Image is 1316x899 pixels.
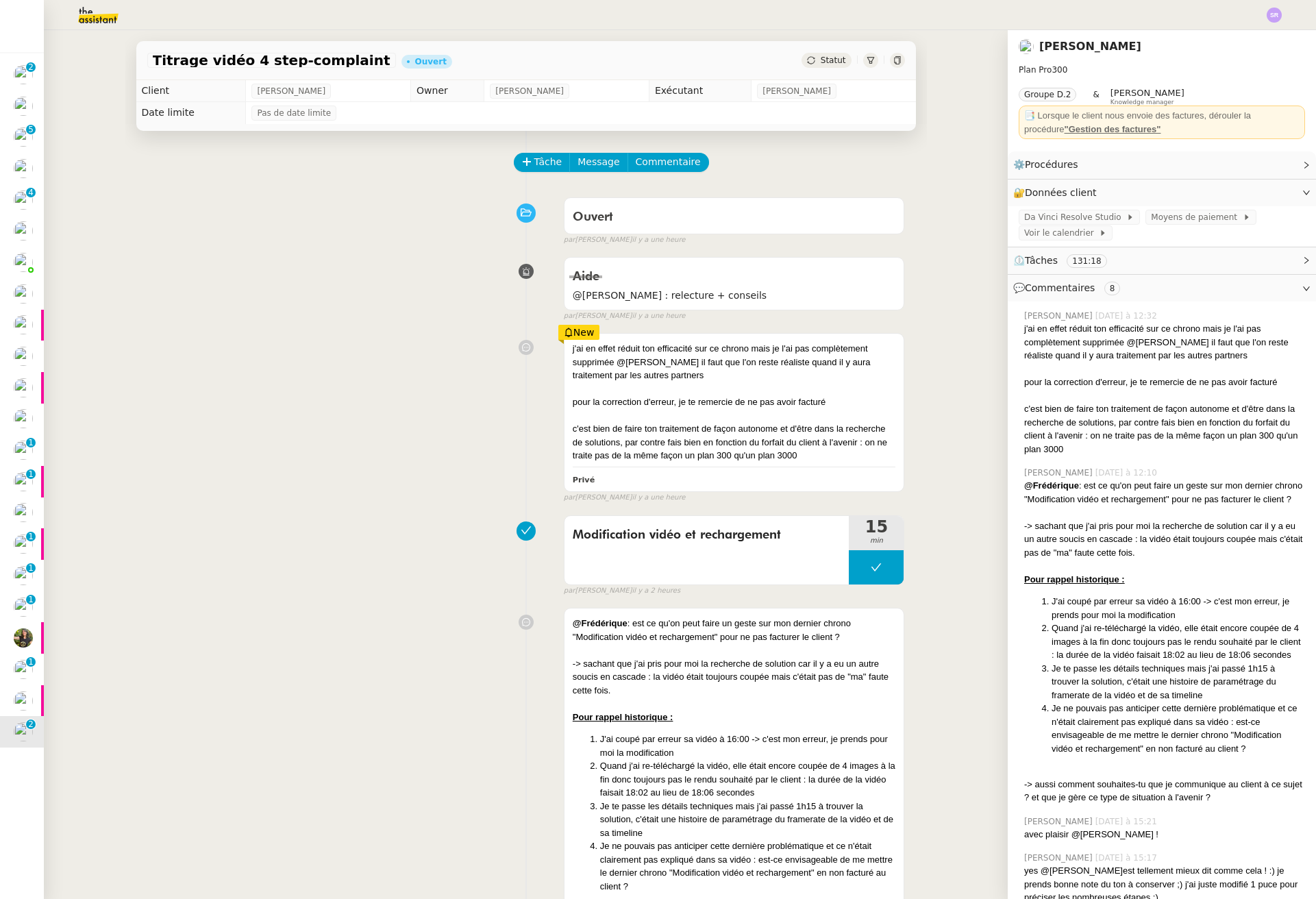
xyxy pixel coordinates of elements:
span: [DATE] à 12:10 [1095,467,1160,479]
nz-badge-sup: 1 [26,563,36,573]
img: users%2FYQzvtHxFwHfgul3vMZmAPOQmiRm1%2Favatar%2Fbenjamin-delahaye_m.png [1019,39,1034,54]
div: New [558,325,600,340]
li: Je te passe les détails techniques mais j'ai passé 1h15 à trouver la solution, c'était une histoi... [600,800,896,840]
div: -> sachant que j'ai pris pour moi la recherche de solution car il y a eu un autre soucis en casca... [573,657,896,698]
li: J'ai coupé par erreur sa vidéo à 16:00 -> c'est mon erreur, je prends pour moi la modification [600,732,896,759]
span: Message [578,154,619,170]
span: Da Vinci Resolve Studio [1024,210,1126,224]
td: Date limite [136,102,246,124]
span: [PERSON_NAME] [257,84,325,98]
span: Voir le calendrier [1024,226,1099,240]
span: [PERSON_NAME] [1024,310,1095,322]
span: Procédures [1025,159,1078,170]
img: users%2FpftfpH3HWzRMeZpe6E7kXDgO5SJ3%2Favatar%2Fa3cc7090-f8ed-4df9-82e0-3c63ac65f9dd [14,378,33,397]
p: 2 [28,62,34,75]
small: [PERSON_NAME] [564,492,686,504]
img: users%2FfjlNmCTkLiVoA3HQjY3GA5JXGxb2%2Favatar%2Fstarofservice_97480retdsc0392.png [14,65,33,84]
nz-badge-sup: 1 [26,657,36,667]
div: c'est bien de faire ton traitement de façon autonome et d'être dans la recherche de solutions, pa... [1024,402,1305,456]
small: [PERSON_NAME] [564,234,686,246]
button: Commentaire [628,153,709,172]
nz-tag: Groupe D.2 [1019,88,1076,101]
nz-badge-sup: 2 [26,719,36,729]
strong: @Frédérique [573,618,628,628]
p: 1 [28,563,34,576]
div: j'ai en effet réduit ton efficacité sur ce chrono mais je l'ai pas complètement supprimée @[PERSO... [573,342,896,382]
nz-badge-sup: 1 [26,469,36,479]
span: ⚙️ [1013,157,1084,173]
td: Client [136,80,246,102]
app-user-label: Knowledge manager [1110,88,1184,106]
td: Exécutant [649,80,751,102]
span: [PERSON_NAME] [1024,467,1095,479]
div: pour la correction d'erreur, je te remercie de ne pas avoir facturé [1024,375,1305,389]
img: users%2FcRgg4TJXLQWrBH1iwK9wYfCha1e2%2Favatar%2Fc9d2fa25-7b78-4dd4-b0f3-ccfa08be62e5 [14,534,33,554]
nz-badge-sup: 1 [26,595,36,604]
img: users%2FW4OQjB9BRtYK2an7yusO0WsYLsD3%2Favatar%2F28027066-518b-424c-8476-65f2e549ac29 [14,190,33,210]
p: 4 [28,188,34,200]
nz-badge-sup: 1 [26,438,36,447]
nz-badge-sup: 5 [26,125,36,134]
img: users%2FRcIDm4Xn1TPHYwgLThSv8RQYtaM2%2Favatar%2F95761f7a-40c3-4bb5-878d-fe785e6f95b2 [14,127,33,147]
li: Je ne pouvais pas anticiper cette dernière problématique et ce n'était clairement pas expliqué da... [600,839,896,893]
span: Statut [821,56,846,65]
p: 1 [28,469,34,482]
span: Titrage vidéo 4 step-complaint [153,53,390,67]
span: Modification vidéo et rechargement [573,525,841,545]
img: users%2F9k5JzJCnaOPLgq8ENuQFCqpgtau1%2Favatar%2F1578847205545.jpeg [14,566,33,585]
nz-badge-sup: 1 [26,532,36,541]
li: Je ne pouvais pas anticiper cette dernière problématique et ce n'était clairement pas expliqué da... [1052,702,1305,755]
span: 🔐 [1013,185,1102,201]
nz-tag: 8 [1104,282,1121,295]
span: Tâche [534,154,562,170]
span: il y a 2 heures [632,585,680,597]
td: Owner [411,80,484,102]
div: : est ce qu'on peut faire un geste sur mon dernier chrono "Modification vidéo et rechargement" po... [573,617,896,643]
li: Je te passe les détails techniques mais j'ai passé 1h15 à trouver la solution, c'était une histoi... [1052,662,1305,702]
span: [PERSON_NAME] [1110,88,1184,98]
img: users%2FpftfpH3HWzRMeZpe6E7kXDgO5SJ3%2Favatar%2Fa3cc7090-f8ed-4df9-82e0-3c63ac65f9dd [14,347,33,366]
div: : est ce qu'on peut faire un geste sur mon dernier chrono "Modification vidéo et rechargement" po... [1024,479,1305,506]
span: [DATE] à 15:21 [1095,815,1160,828]
div: ⚙️Procédures [1008,151,1316,178]
span: [PERSON_NAME] [495,84,564,98]
span: Knowledge manager [1110,99,1174,106]
div: pour la correction d'erreur, je te remercie de ne pas avoir facturé [573,395,896,409]
span: Tâches [1025,255,1058,266]
span: Ouvert [573,211,613,223]
span: [PERSON_NAME] [762,84,831,98]
img: users%2FpftfpH3HWzRMeZpe6E7kXDgO5SJ3%2Favatar%2Fa3cc7090-f8ed-4df9-82e0-3c63ac65f9dd [14,441,33,460]
div: c'est bien de faire ton traitement de façon autonome et d'être dans la recherche de solutions, pa... [573,422,896,463]
img: users%2F6gb6idyi0tfvKNN6zQQM24j9Qto2%2Favatar%2F4d99454d-80b1-4afc-9875-96eb8ae1710f [14,691,33,711]
li: Quand j'ai re-téléchargé la vidéo, elle était encore coupée de 4 images à la fin donc toujours pa... [1052,621,1305,662]
span: Moyens de paiement [1151,210,1242,224]
img: svg [1267,8,1282,23]
span: & [1093,88,1099,106]
li: Quand j'ai re-téléchargé la vidéo, elle était encore coupée de 4 images à la fin donc toujours pa... [600,759,896,800]
nz-badge-sup: 4 [26,188,36,197]
p: 1 [28,595,34,607]
div: j'ai en effet réduit ton efficacité sur ce chrono mais je l'ai pas complètement supprimée @[PERSO... [1024,322,1305,362]
div: 📑 Lorsque le client nous envoie des factures, dérouler la procédure [1024,109,1300,136]
span: [PERSON_NAME] [1024,852,1095,864]
img: 59e8fd3f-8fb3-40bf-a0b4-07a768509d6a [14,628,33,648]
p: 1 [28,657,34,669]
img: users%2FpftfpH3HWzRMeZpe6E7kXDgO5SJ3%2Favatar%2Fa3cc7090-f8ed-4df9-82e0-3c63ac65f9dd [14,409,33,428]
span: ⏲️ [1013,255,1118,266]
span: [DATE] à 15:17 [1095,852,1160,864]
span: Commentaire [636,154,701,170]
nz-tag: 131:18 [1067,254,1106,268]
button: Tâche [514,153,571,172]
img: users%2FC9SBsJ0duuaSgpQFj5LgoEX8n0o2%2Favatar%2Fec9d51b8-9413-4189-adfb-7be4d8c96a3c [14,159,33,178]
b: Privé [573,476,595,484]
img: users%2F9k5JzJCnaOPLgq8ENuQFCqpgtau1%2Favatar%2F1578847205545.jpeg [14,660,33,679]
img: users%2FoFdbodQ3TgNoWt9kP3GXAs5oaCq1%2Favatar%2Fprofile-pic.png [14,253,33,272]
a: [PERSON_NAME] [1039,40,1141,53]
strong: @Frédérique [1024,480,1079,491]
img: users%2FYQzvtHxFwHfgul3vMZmAPOQmiRm1%2Favatar%2Fbenjamin-delahaye_m.png [14,284,33,304]
span: il y a une heure [632,234,685,246]
span: par [564,585,575,597]
div: -> aussi comment souhaites-tu que je communique au client à ce sujet ? et que je gère ce type de ... [1024,778,1305,804]
span: Pas de date limite [257,106,331,120]
li: J'ai coupé par erreur sa vidéo à 16:00 -> c'est mon erreur, je prends pour moi la modification [1052,595,1305,621]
